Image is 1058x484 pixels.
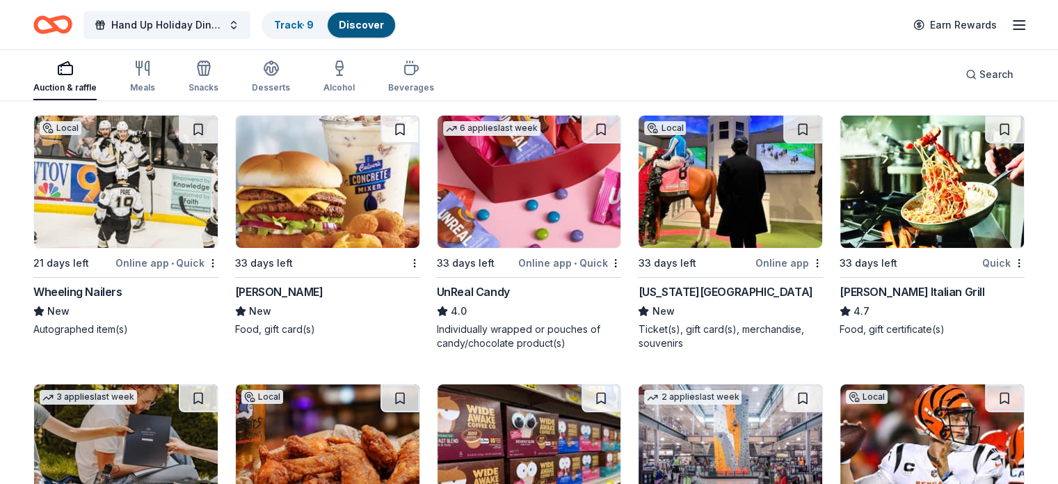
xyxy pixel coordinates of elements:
img: Image for Wheeling Nailers [34,116,218,248]
a: Discover [339,19,384,31]
div: Local [40,121,81,135]
div: Local [846,390,888,404]
span: Hand Up Holiday Dinner and Auction [111,17,223,33]
div: Ticket(s), gift card(s), merchandise, souvenirs [638,322,823,350]
div: Desserts [252,82,290,93]
div: 33 days left [235,255,293,272]
div: Local [241,390,283,404]
span: • [574,258,577,269]
a: Earn Rewards [905,13,1005,38]
span: • [171,258,174,269]
div: 33 days left [437,255,495,272]
div: Auction & raffle [33,82,97,93]
div: [PERSON_NAME] Italian Grill [840,283,984,300]
div: 2 applies last week [644,390,742,405]
a: Image for Carrabba's Italian Grill33 days leftQuick[PERSON_NAME] Italian Grill4.7Food, gift certi... [840,115,1025,336]
div: 3 applies last week [40,390,137,405]
a: Image for Culver's 33 days left[PERSON_NAME]NewFood, gift card(s) [235,115,420,336]
div: Individually wrapped or pouches of candy/chocolate product(s) [437,322,622,350]
div: UnReal Candy [437,283,510,300]
button: Desserts [252,54,290,100]
div: Online app [755,254,823,272]
span: New [47,303,70,320]
div: Alcohol [323,82,355,93]
a: Image for Wheeling NailersLocal21 days leftOnline app•QuickWheeling NailersNewAutographed item(s) [33,115,218,336]
div: Online app Quick [518,254,621,272]
div: [PERSON_NAME] [235,283,323,300]
a: Image for Kentucky Derby MuseumLocal33 days leftOnline app[US_STATE][GEOGRAPHIC_DATA]NewTicket(s)... [638,115,823,350]
button: Beverages [388,54,434,100]
button: Snacks [189,54,218,100]
div: 33 days left [638,255,696,272]
button: Search [954,61,1025,88]
a: Image for UnReal Candy6 applieslast week33 days leftOnline app•QuickUnReal Candy4.0Individually w... [437,115,622,350]
div: Online app Quick [115,254,218,272]
div: 6 applies last week [443,121,540,136]
span: Search [979,66,1013,83]
div: Autographed item(s) [33,322,218,336]
img: Image for Kentucky Derby Museum [639,116,822,248]
div: Meals [130,82,155,93]
div: Beverages [388,82,434,93]
button: Meals [130,54,155,100]
span: New [249,303,271,320]
span: 4.0 [451,303,467,320]
span: New [652,303,674,320]
span: 4.7 [853,303,869,320]
div: Quick [982,254,1025,272]
a: Home [33,8,72,41]
button: Auction & raffle [33,54,97,100]
button: Track· 9Discover [262,11,396,39]
div: Food, gift certificate(s) [840,322,1025,336]
button: Alcohol [323,54,355,100]
img: Image for Culver's [236,116,419,248]
div: Food, gift card(s) [235,322,420,336]
img: Image for Carrabba's Italian Grill [840,116,1024,248]
div: [US_STATE][GEOGRAPHIC_DATA] [638,283,812,300]
div: 21 days left [33,255,89,272]
div: Wheeling Nailers [33,283,122,300]
div: 33 days left [840,255,897,272]
div: Snacks [189,82,218,93]
button: Hand Up Holiday Dinner and Auction [83,11,250,39]
img: Image for UnReal Candy [438,116,621,248]
a: Track· 9 [274,19,314,31]
div: Local [644,121,686,135]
